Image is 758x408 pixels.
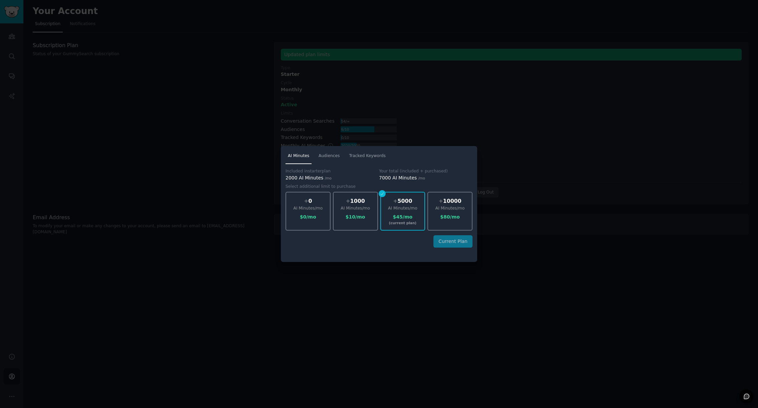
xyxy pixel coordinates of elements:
[286,214,330,221] div: $ 0 /mo
[286,174,379,181] div: 2000 AI Minutes
[443,198,461,204] span: 10000
[347,151,388,164] a: Tracked Keywords
[334,214,377,221] div: $ 10 /mo
[379,174,472,181] div: 7000 AI Minutes
[325,176,332,180] span: /mo
[428,206,472,212] div: AI Minutes /mo
[346,198,350,204] span: +
[379,168,448,174] div: Your total (included + purchased)
[418,176,425,180] span: /mo
[381,221,425,225] div: (current plan)
[304,198,308,204] span: +
[319,153,340,159] span: Audiences
[439,198,443,204] span: +
[428,214,472,221] div: $ 80 /mo
[286,151,312,164] a: AI Minutes
[286,168,331,174] div: Included in starter plan
[316,151,342,164] a: Audiences
[381,206,425,212] div: AI Minutes /mo
[393,198,397,204] span: +
[381,214,425,221] div: $ 45 /mo
[286,206,330,212] div: AI Minutes /mo
[398,198,412,204] span: 5000
[334,206,377,212] div: AI Minutes /mo
[308,198,312,204] span: 0
[350,198,365,204] span: 1000
[286,184,356,190] div: Select additional limit to purchase
[288,153,309,159] span: AI Minutes
[349,153,386,159] span: Tracked Keywords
